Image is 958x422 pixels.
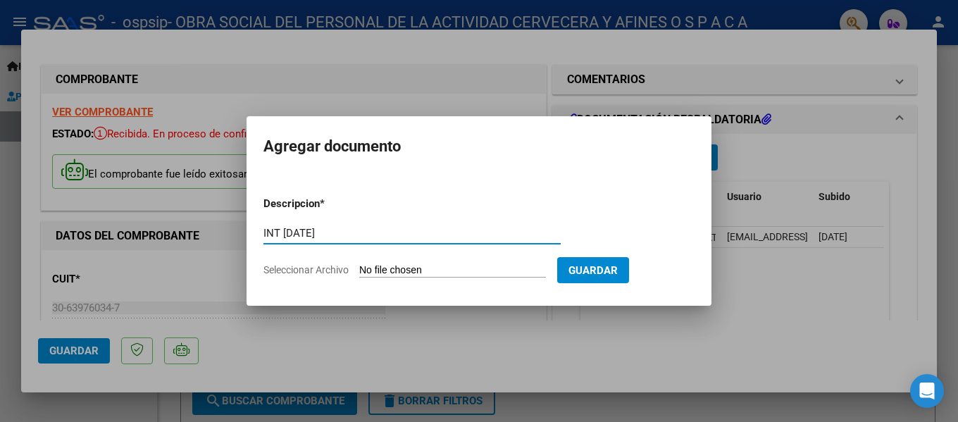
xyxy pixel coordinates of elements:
div: Open Intercom Messenger [910,374,944,408]
h2: Agregar documento [263,133,695,160]
p: Descripcion [263,196,393,212]
button: Guardar [557,257,629,283]
span: Guardar [568,264,618,277]
span: Seleccionar Archivo [263,264,349,275]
